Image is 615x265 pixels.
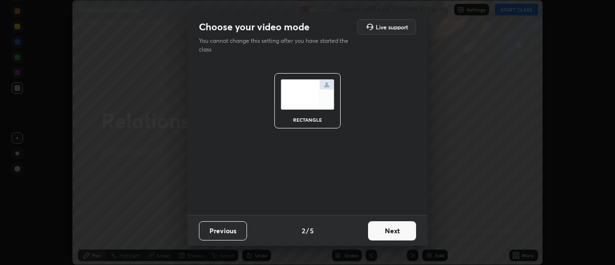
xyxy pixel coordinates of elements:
h4: 5 [310,226,314,236]
h4: / [306,226,309,236]
h2: Choose your video mode [199,21,309,33]
img: normalScreenIcon.ae25ed63.svg [281,79,334,110]
button: Next [368,221,416,240]
p: You cannot change this setting after you have started the class [199,37,355,54]
div: rectangle [288,117,327,122]
h4: 2 [302,226,305,236]
button: Previous [199,221,247,240]
h5: Live support [376,24,408,30]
